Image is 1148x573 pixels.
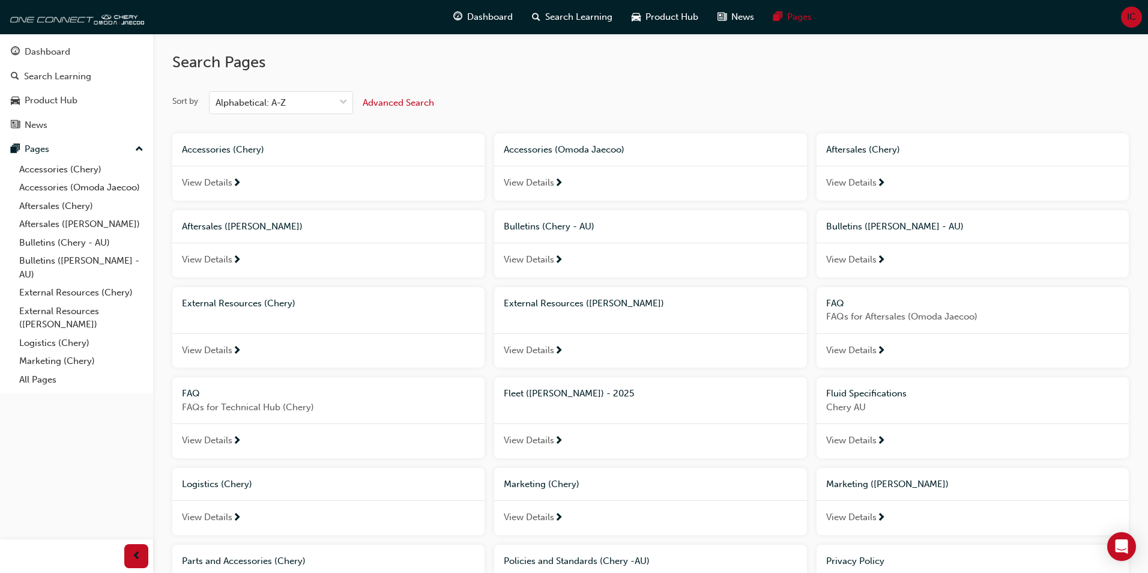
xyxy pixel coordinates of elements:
[826,298,844,309] span: FAQ
[826,556,884,566] span: Privacy Policy
[504,298,664,309] span: External Resources ([PERSON_NAME])
[522,5,622,29] a: search-iconSearch Learning
[232,255,241,266] span: next-icon
[25,45,70,59] div: Dashboard
[5,89,148,112] a: Product Hub
[504,479,579,490] span: Marketing (Chery)
[826,479,949,490] span: Marketing ([PERSON_NAME])
[5,65,148,88] a: Search Learning
[25,94,77,108] div: Product Hub
[877,178,886,189] span: next-icon
[554,436,563,447] span: next-icon
[826,144,900,155] span: Aftersales (Chery)
[494,377,806,458] a: Fleet ([PERSON_NAME]) - 2025View Details
[232,178,241,189] span: next-icon
[5,114,148,136] a: News
[172,53,1129,72] h2: Search Pages
[817,377,1129,458] a: Fluid SpecificationsChery AUView Details
[877,346,886,357] span: next-icon
[817,287,1129,368] a: FAQFAQs for Aftersales (Omoda Jaecoo)View Details
[504,253,554,267] span: View Details
[826,310,1119,324] span: FAQs for Aftersales (Omoda Jaecoo)
[5,38,148,138] button: DashboardSearch LearningProduct HubNews
[731,10,754,24] span: News
[11,71,19,82] span: search-icon
[877,255,886,266] span: next-icon
[504,434,554,447] span: View Details
[14,283,148,302] a: External Resources (Chery)
[14,302,148,334] a: External Resources ([PERSON_NAME])
[622,5,708,29] a: car-iconProduct Hub
[216,96,286,110] div: Alphabetical: A-Z
[504,388,634,399] span: Fleet ([PERSON_NAME]) - 2025
[532,10,540,25] span: search-icon
[182,144,264,155] span: Accessories (Chery)
[554,346,563,357] span: next-icon
[14,215,148,234] a: Aftersales ([PERSON_NAME])
[5,138,148,160] button: Pages
[453,10,462,25] span: guage-icon
[11,47,20,58] span: guage-icon
[182,298,295,309] span: External Resources (Chery)
[826,434,877,447] span: View Details
[24,70,91,83] div: Search Learning
[504,344,554,357] span: View Details
[826,344,877,357] span: View Details
[504,556,650,566] span: Policies and Standards (Chery -AU)
[182,176,232,190] span: View Details
[182,556,306,566] span: Parts and Accessories (Chery)
[504,144,624,155] span: Accessories (Omoda Jaecoo)
[645,10,698,24] span: Product Hub
[817,468,1129,535] a: Marketing ([PERSON_NAME])View Details
[232,513,241,524] span: next-icon
[182,221,303,232] span: Aftersales ([PERSON_NAME])
[877,436,886,447] span: next-icon
[467,10,513,24] span: Dashboard
[172,377,485,458] a: FAQFAQs for Technical Hub (Chery)View Details
[172,133,485,201] a: Accessories (Chery)View Details
[632,10,641,25] span: car-icon
[14,160,148,179] a: Accessories (Chery)
[494,468,806,535] a: Marketing (Chery)View Details
[14,178,148,197] a: Accessories (Omoda Jaecoo)
[1107,532,1136,561] div: Open Intercom Messenger
[182,253,232,267] span: View Details
[826,388,907,399] span: Fluid Specifications
[826,511,877,524] span: View Details
[1127,10,1136,24] span: IC
[504,221,594,232] span: Bulletins (Chery - AU)
[172,287,485,368] a: External Resources (Chery)View Details
[25,142,49,156] div: Pages
[172,468,485,535] a: Logistics (Chery)View Details
[14,197,148,216] a: Aftersales (Chery)
[717,10,727,25] span: news-icon
[14,371,148,389] a: All Pages
[764,5,821,29] a: pages-iconPages
[182,479,252,490] span: Logistics (Chery)
[504,176,554,190] span: View Details
[11,144,20,155] span: pages-icon
[554,513,563,524] span: next-icon
[182,434,232,447] span: View Details
[787,10,812,24] span: Pages
[14,252,148,283] a: Bulletins ([PERSON_NAME] - AU)
[6,5,144,29] img: oneconnect
[182,344,232,357] span: View Details
[1121,7,1142,28] button: IC
[363,97,434,108] span: Advanced Search
[708,5,764,29] a: news-iconNews
[132,549,141,564] span: prev-icon
[817,210,1129,277] a: Bulletins ([PERSON_NAME] - AU)View Details
[172,95,198,108] div: Sort by
[14,334,148,353] a: Logistics (Chery)
[817,133,1129,201] a: Aftersales (Chery)View Details
[172,210,485,277] a: Aftersales ([PERSON_NAME])View Details
[504,511,554,524] span: View Details
[11,95,20,106] span: car-icon
[773,10,782,25] span: pages-icon
[826,401,1119,414] span: Chery AU
[826,221,964,232] span: Bulletins ([PERSON_NAME] - AU)
[14,352,148,371] a: Marketing (Chery)
[554,178,563,189] span: next-icon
